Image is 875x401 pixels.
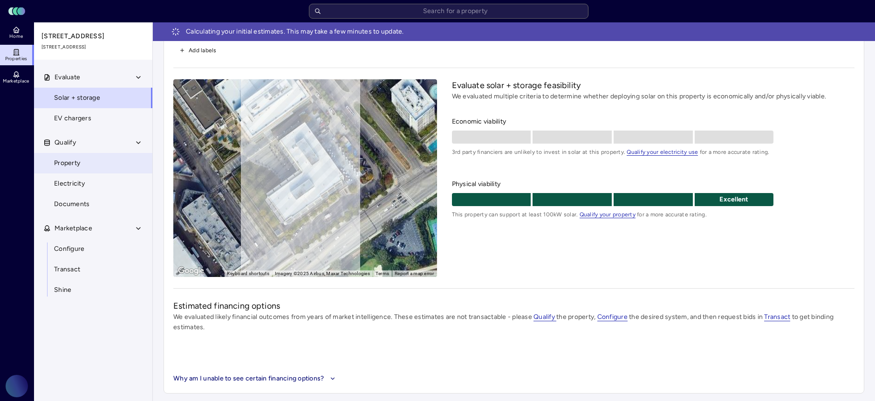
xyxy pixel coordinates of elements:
button: Add labels [173,44,223,56]
a: Terms (opens in new tab) [376,271,389,276]
a: Electricity [34,173,153,194]
span: Solar + storage [54,93,100,103]
a: Property [34,153,153,173]
a: Transact [764,313,790,321]
button: Why am I unable to see certain financing options? [173,373,338,384]
span: This property can support at least 100kW solar. for a more accurate rating. [452,210,854,219]
h2: Estimated financing options [173,300,854,312]
img: Google [176,265,206,277]
span: Qualify [55,138,76,148]
span: [STREET_ADDRESS] [41,43,146,51]
span: Evaluate [55,72,80,83]
span: Calculating your initial estimates. This may take a few minutes to update. [186,27,404,37]
a: Configure [34,239,153,259]
a: Transact [34,259,153,280]
span: Home [9,34,23,39]
a: Qualify [533,313,556,321]
a: Solar + storage [34,88,153,108]
span: Imagery ©2025 Airbus, Maxar Technologies [275,271,370,276]
span: Physical viability [452,179,854,189]
span: [STREET_ADDRESS] [41,31,146,41]
span: Electricity [54,179,85,189]
span: Add labels [189,46,217,55]
p: We evaluated likely financial outcomes from years of market intelligence. These estimates are not... [173,312,854,332]
button: Keyboard shortcuts [227,270,269,277]
span: Shine [54,285,71,295]
h2: Evaluate solar + storage feasibility [452,79,854,91]
a: EV chargers [34,108,153,129]
span: Marketplace [3,78,29,84]
span: Transact [54,264,80,275]
span: Economic viability [452,117,854,127]
span: 3rd party financiers are unlikely to invest in solar at this property. for a more accurate rating. [452,147,854,157]
a: Report a map error [395,271,434,276]
span: Configure [54,244,84,254]
p: We evaluated multiple criteria to determine whether deploying solar on this property is economica... [452,91,854,102]
span: Property [54,158,80,168]
span: Properties [5,56,27,62]
a: Open this area in Google Maps (opens a new window) [176,265,206,277]
a: Shine [34,280,153,300]
a: Documents [34,194,153,214]
span: Qualify your electricity use [627,149,698,156]
span: EV chargers [54,113,91,124]
a: Qualify your property [580,211,636,218]
a: Configure [597,313,628,321]
input: Search for a property [309,4,588,19]
button: Qualify [34,132,153,153]
span: Marketplace [55,223,92,234]
button: Marketplace [34,218,153,239]
button: Evaluate [34,67,153,88]
p: Excellent [695,194,774,205]
a: Qualify your electricity use [627,149,698,155]
span: Documents [54,199,89,209]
